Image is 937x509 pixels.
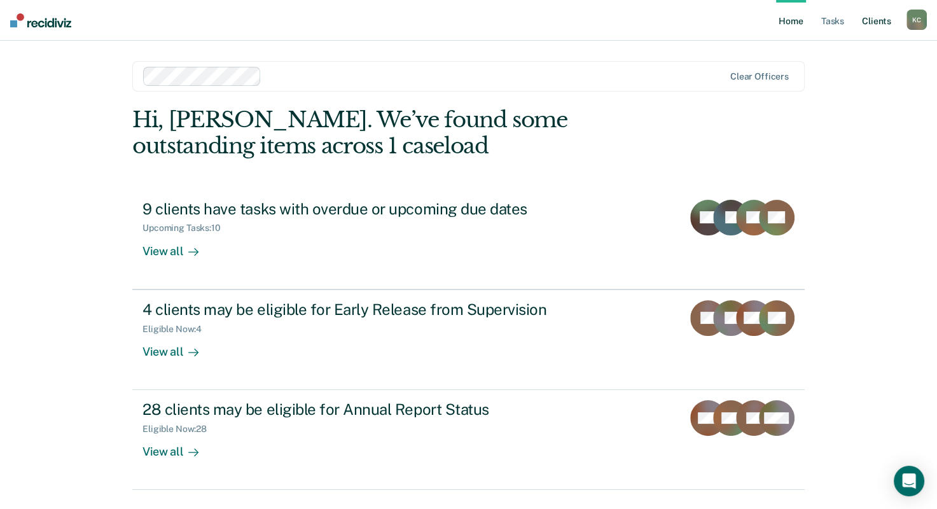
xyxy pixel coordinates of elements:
div: Eligible Now : 28 [142,424,217,435]
div: View all [142,334,214,359]
img: Recidiviz [10,13,71,27]
div: Open Intercom Messenger [894,466,924,496]
div: Upcoming Tasks : 10 [142,223,231,234]
div: 9 clients have tasks with overdue or upcoming due dates [142,200,589,218]
a: 9 clients have tasks with overdue or upcoming due datesUpcoming Tasks:10View all [132,190,805,289]
div: Clear officers [730,71,789,82]
div: K C [906,10,927,30]
div: Hi, [PERSON_NAME]. We’ve found some outstanding items across 1 caseload [132,107,670,159]
div: Eligible Now : 4 [142,324,212,335]
div: View all [142,234,214,258]
a: 4 clients may be eligible for Early Release from SupervisionEligible Now:4View all [132,289,805,390]
button: KC [906,10,927,30]
a: 28 clients may be eligible for Annual Report StatusEligible Now:28View all [132,390,805,490]
div: View all [142,435,214,459]
div: 28 clients may be eligible for Annual Report Status [142,400,589,419]
div: 4 clients may be eligible for Early Release from Supervision [142,300,589,319]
